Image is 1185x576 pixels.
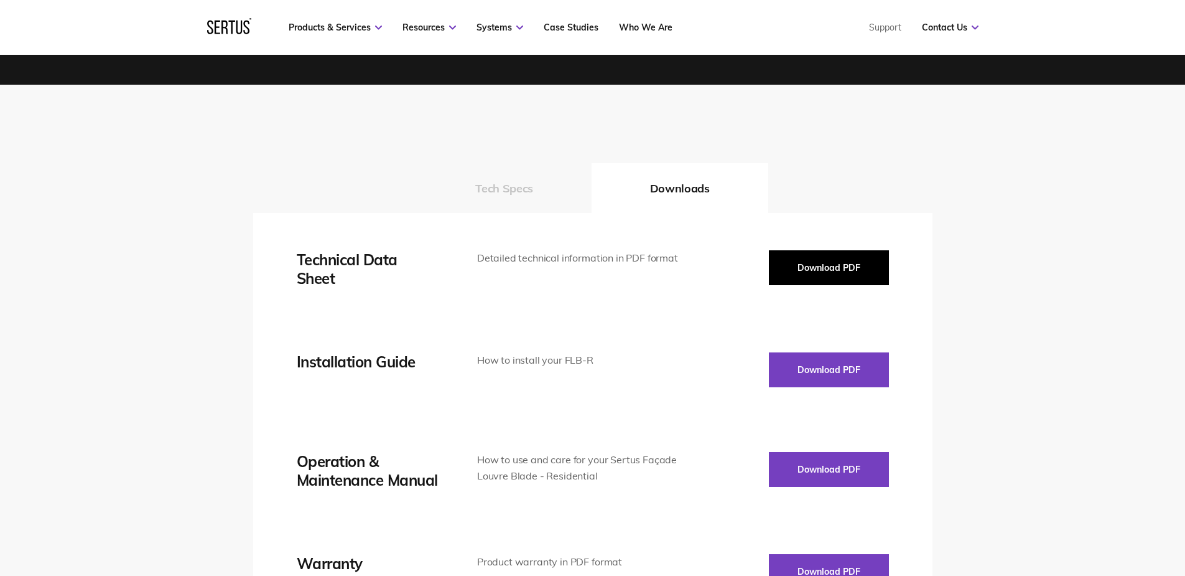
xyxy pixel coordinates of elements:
[961,432,1185,576] iframe: Chat Widget
[476,22,523,33] a: Systems
[922,22,978,33] a: Contact Us
[289,22,382,33] a: Products & Services
[297,250,440,288] div: Technical Data Sheet
[297,452,440,489] div: Operation & Maintenance Manual
[297,554,440,573] div: Warranty
[769,250,889,285] button: Download PDF
[869,22,901,33] a: Support
[417,163,591,213] button: Tech Specs
[477,452,683,484] div: How to use and care for your Sertus Façade Louvre Blade - Residential
[769,452,889,487] button: Download PDF
[477,250,683,267] div: Detailed technical information in PDF format
[477,554,683,570] div: Product warranty in PDF format
[619,22,672,33] a: Who We Are
[544,22,598,33] a: Case Studies
[769,352,889,387] button: Download PDF
[297,352,440,371] div: Installation Guide
[402,22,456,33] a: Resources
[477,352,683,369] div: How to install your FLB-R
